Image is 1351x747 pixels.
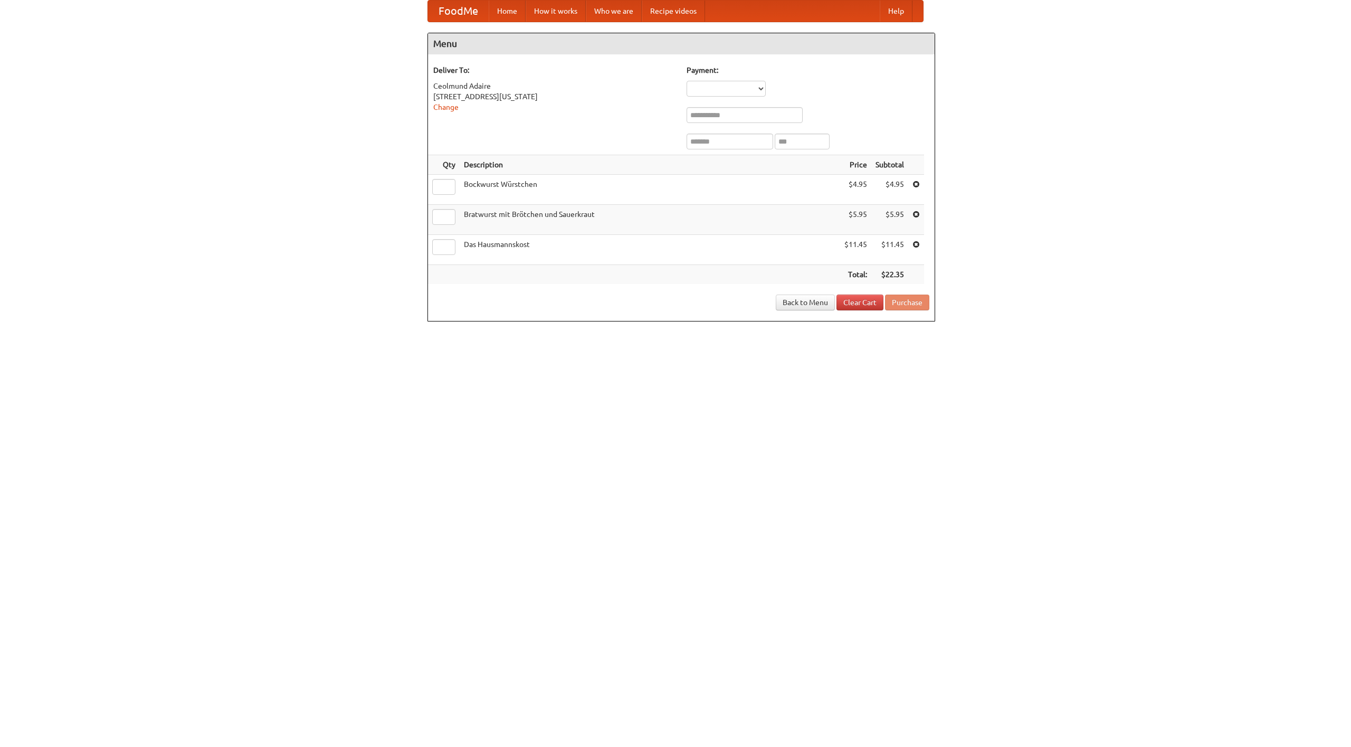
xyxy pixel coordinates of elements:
[433,65,676,75] h5: Deliver To:
[526,1,586,22] a: How it works
[840,155,871,175] th: Price
[460,235,840,265] td: Das Hausmannskost
[776,295,835,310] a: Back to Menu
[428,155,460,175] th: Qty
[687,65,929,75] h5: Payment:
[428,33,935,54] h4: Menu
[880,1,912,22] a: Help
[836,295,883,310] a: Clear Cart
[460,205,840,235] td: Bratwurst mit Brötchen und Sauerkraut
[840,205,871,235] td: $5.95
[433,81,676,91] div: Ceolmund Adaire
[871,175,908,205] td: $4.95
[460,175,840,205] td: Bockwurst Würstchen
[433,103,459,111] a: Change
[871,265,908,285] th: $22.35
[433,91,676,102] div: [STREET_ADDRESS][US_STATE]
[460,155,840,175] th: Description
[840,175,871,205] td: $4.95
[428,1,489,22] a: FoodMe
[871,155,908,175] th: Subtotal
[840,235,871,265] td: $11.45
[871,235,908,265] td: $11.45
[489,1,526,22] a: Home
[586,1,642,22] a: Who we are
[642,1,705,22] a: Recipe videos
[871,205,908,235] td: $5.95
[885,295,929,310] button: Purchase
[840,265,871,285] th: Total:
